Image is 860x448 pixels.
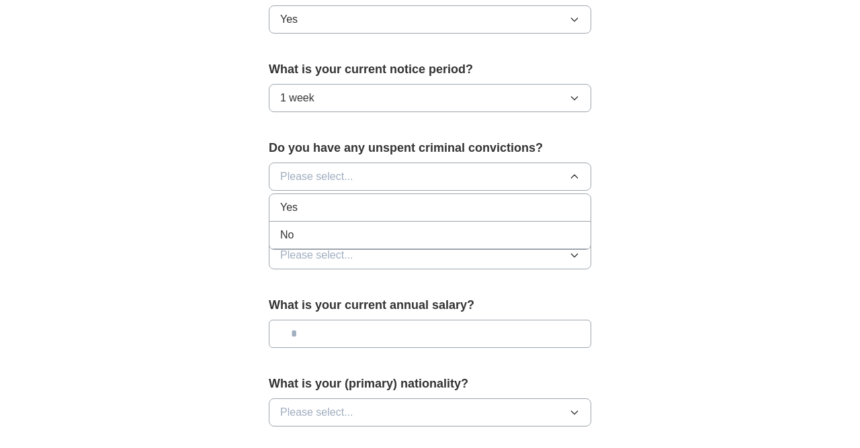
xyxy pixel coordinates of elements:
[269,5,591,34] button: Yes
[269,60,591,79] label: What is your current notice period?
[269,398,591,427] button: Please select...
[280,404,353,420] span: Please select...
[280,90,314,106] span: 1 week
[280,227,294,243] span: No
[280,199,298,216] span: Yes
[280,169,353,185] span: Please select...
[269,84,591,112] button: 1 week
[269,241,591,269] button: Please select...
[280,247,353,263] span: Please select...
[269,163,591,191] button: Please select...
[269,375,591,393] label: What is your (primary) nationality?
[269,139,591,157] label: Do you have any unspent criminal convictions?
[280,11,298,28] span: Yes
[269,296,591,314] label: What is your current annual salary?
